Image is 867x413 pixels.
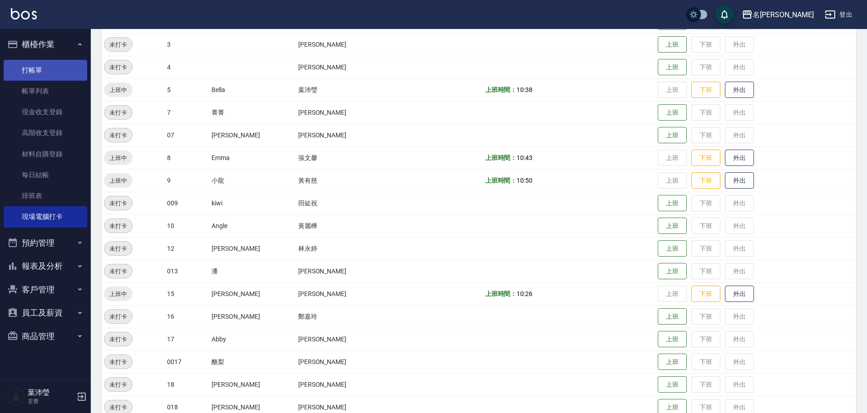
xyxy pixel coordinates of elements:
[725,82,754,98] button: 外出
[296,350,397,373] td: [PERSON_NAME]
[4,185,87,206] a: 排班表
[165,282,210,305] td: 15
[725,286,754,302] button: 外出
[296,237,397,260] td: 林永婷
[104,176,133,185] span: 上班中
[296,124,397,146] td: [PERSON_NAME]
[4,102,87,122] a: 現金收支登錄
[209,282,296,305] td: [PERSON_NAME]
[165,237,210,260] td: 12
[4,60,87,81] a: 打帳單
[821,6,856,23] button: 登出
[517,86,532,93] span: 10:38
[296,146,397,169] td: 張文馨
[4,144,87,165] a: 材料自購登錄
[517,154,532,161] span: 10:43
[296,260,397,282] td: [PERSON_NAME]
[296,56,397,78] td: [PERSON_NAME]
[165,33,210,56] td: 3
[658,240,687,257] button: 上班
[725,172,754,189] button: 外出
[4,165,87,185] a: 每日結帳
[165,124,210,146] td: 07
[209,350,296,373] td: 酪梨
[104,131,132,140] span: 未打卡
[658,308,687,325] button: 上班
[165,214,210,237] td: 10
[4,206,87,227] a: 現場電腦打卡
[691,286,720,302] button: 下班
[517,177,532,184] span: 10:50
[209,237,296,260] td: [PERSON_NAME]
[209,146,296,169] td: Emma
[658,59,687,76] button: 上班
[165,169,210,192] td: 9
[4,33,87,56] button: 櫃檯作業
[209,305,296,328] td: [PERSON_NAME]
[4,254,87,278] button: 報表及分析
[165,56,210,78] td: 4
[485,177,517,184] b: 上班時間：
[658,195,687,212] button: 上班
[104,335,132,344] span: 未打卡
[209,260,296,282] td: 潘
[165,373,210,396] td: 18
[104,108,132,117] span: 未打卡
[165,260,210,282] td: 013
[4,325,87,348] button: 商品管理
[104,221,132,231] span: 未打卡
[485,154,517,161] b: 上班時間：
[104,40,132,49] span: 未打卡
[715,5,734,24] button: save
[7,388,25,406] img: Person
[209,192,296,214] td: kiwi
[104,312,132,321] span: 未打卡
[296,169,397,192] td: 黃有慈
[485,86,517,93] b: 上班時間：
[104,357,132,367] span: 未打卡
[104,289,133,299] span: 上班中
[209,101,296,124] td: 菁菁
[658,36,687,53] button: 上班
[165,328,210,350] td: 17
[104,199,132,208] span: 未打卡
[296,192,397,214] td: 田紘祝
[209,78,296,101] td: Bella
[104,267,132,276] span: 未打卡
[104,85,133,95] span: 上班中
[658,376,687,393] button: 上班
[165,350,210,373] td: 0017
[753,9,814,20] div: 名[PERSON_NAME]
[104,153,133,163] span: 上班中
[4,301,87,325] button: 員工及薪資
[4,278,87,301] button: 客戶管理
[28,388,74,397] h5: 葉沛瑩
[165,305,210,328] td: 16
[4,81,87,102] a: 帳單列表
[165,146,210,169] td: 8
[11,8,37,19] img: Logo
[296,101,397,124] td: [PERSON_NAME]
[658,218,687,234] button: 上班
[296,282,397,305] td: [PERSON_NAME]
[209,124,296,146] td: [PERSON_NAME]
[296,33,397,56] td: [PERSON_NAME]
[296,78,397,101] td: 葉沛瑩
[165,192,210,214] td: 009
[104,63,132,72] span: 未打卡
[691,150,720,166] button: 下班
[209,373,296,396] td: [PERSON_NAME]
[296,214,397,237] td: 黃麗樺
[209,328,296,350] td: Abby
[296,373,397,396] td: [PERSON_NAME]
[28,397,74,405] p: 主管
[209,214,296,237] td: Angle
[4,231,87,255] button: 預約管理
[209,169,296,192] td: 小龍
[104,244,132,253] span: 未打卡
[296,305,397,328] td: 鄭嘉玲
[691,172,720,189] button: 下班
[165,101,210,124] td: 7
[658,331,687,348] button: 上班
[485,290,517,297] b: 上班時間：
